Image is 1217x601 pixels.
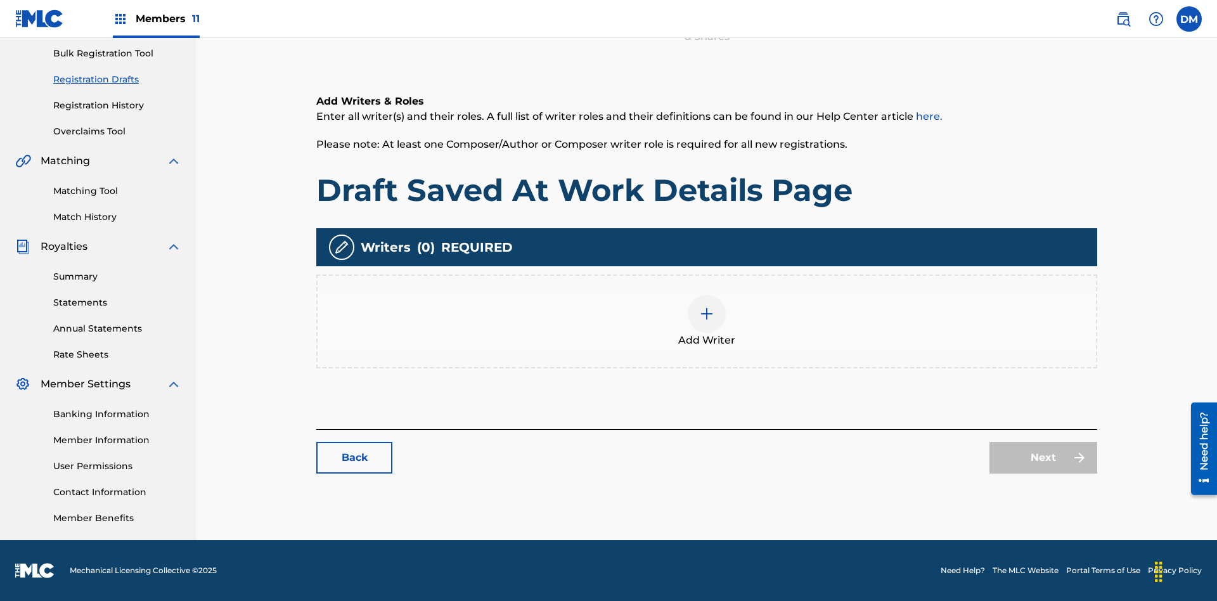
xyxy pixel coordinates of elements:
a: Match History [53,210,181,224]
a: Annual Statements [53,322,181,335]
img: Member Settings [15,377,30,392]
div: Help [1143,6,1169,32]
img: logo [15,563,55,578]
a: Registration History [53,99,181,112]
span: Please note: At least one Composer/Author or Composer writer role is required for all new registr... [316,138,847,150]
a: The MLC Website [993,565,1059,576]
a: Portal Terms of Use [1066,565,1140,576]
a: Bulk Registration Tool [53,47,181,60]
h1: Draft Saved At Work Details Page [316,171,1097,209]
span: Matching [41,153,90,169]
span: Members [136,11,200,26]
img: search [1116,11,1131,27]
a: Matching Tool [53,184,181,198]
span: Royalties [41,239,87,254]
div: Drag [1149,553,1169,591]
span: REQUIRED [441,238,513,257]
iframe: Chat Widget [1154,540,1217,601]
a: Public Search [1111,6,1136,32]
img: expand [166,153,181,169]
h6: Add Writers & Roles [316,94,1097,109]
a: Registration Drafts [53,73,181,86]
a: here. [916,110,943,122]
span: Enter all writer(s) and their roles. A full list of writer roles and their definitions can be fou... [316,110,943,122]
img: writers [334,240,349,255]
img: Top Rightsholders [113,11,128,27]
span: Member Settings [41,377,131,392]
a: Member Benefits [53,512,181,525]
a: Banking Information [53,408,181,421]
a: Statements [53,296,181,309]
span: Add Writer [678,333,735,348]
a: Summary [53,270,181,283]
span: ( 0 ) [417,238,435,257]
a: Contact Information [53,486,181,499]
span: 11 [192,13,200,25]
img: expand [166,239,181,254]
img: add [699,306,714,321]
img: expand [166,377,181,392]
span: Writers [361,238,411,257]
img: help [1149,11,1164,27]
img: Royalties [15,239,30,254]
a: Overclaims Tool [53,125,181,138]
a: Member Information [53,434,181,447]
a: Back [316,442,392,474]
a: Privacy Policy [1148,565,1202,576]
div: User Menu [1176,6,1202,32]
a: User Permissions [53,460,181,473]
img: MLC Logo [15,10,64,28]
span: Mechanical Licensing Collective © 2025 [70,565,217,576]
iframe: Resource Center [1182,397,1217,501]
a: Need Help? [941,565,985,576]
img: Matching [15,153,31,169]
a: Rate Sheets [53,348,181,361]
